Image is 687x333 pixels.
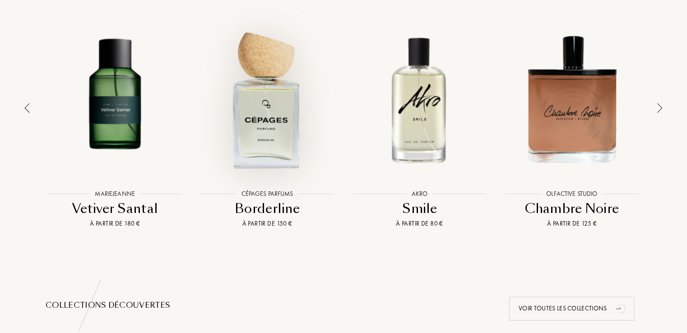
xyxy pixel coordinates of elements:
[346,219,494,229] div: À partir de 80 €
[90,190,139,199] div: MarieJeanne
[191,6,344,229] a: Borderline Cépages ParfumsCépages ParfumsBorderlineÀ partir de 150 €
[496,6,649,229] a: Chambre Noire Olfactive StudioOlfactive StudioChambre NoireÀ partir de 125 €
[509,297,635,321] div: Voir toutes les collections
[407,190,432,199] div: Akro
[502,297,641,321] a: Voir toutes les collectionsanimation
[613,300,631,318] div: animation
[41,219,189,229] div: À partir de 180 €
[657,103,663,113] img: arrow_thin.png
[41,200,189,218] div: Vetiver Santal
[194,219,342,229] div: À partir de 150 €
[498,219,646,229] div: À partir de 125 €
[346,200,494,218] div: Smile
[237,190,298,199] div: Cépages Parfums
[194,200,342,218] div: Borderline
[343,6,496,229] a: Smile AkroAkroSmileÀ partir de 80 €
[498,200,646,218] div: Chambre Noire
[39,6,191,229] a: Vetiver Santal MarieJeanneMarieJeanneVetiver SantalÀ partir de 180 €
[24,103,30,113] img: arrow_thin_left.png
[46,301,641,311] div: Collections découvertes
[542,190,602,199] div: Olfactive Studio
